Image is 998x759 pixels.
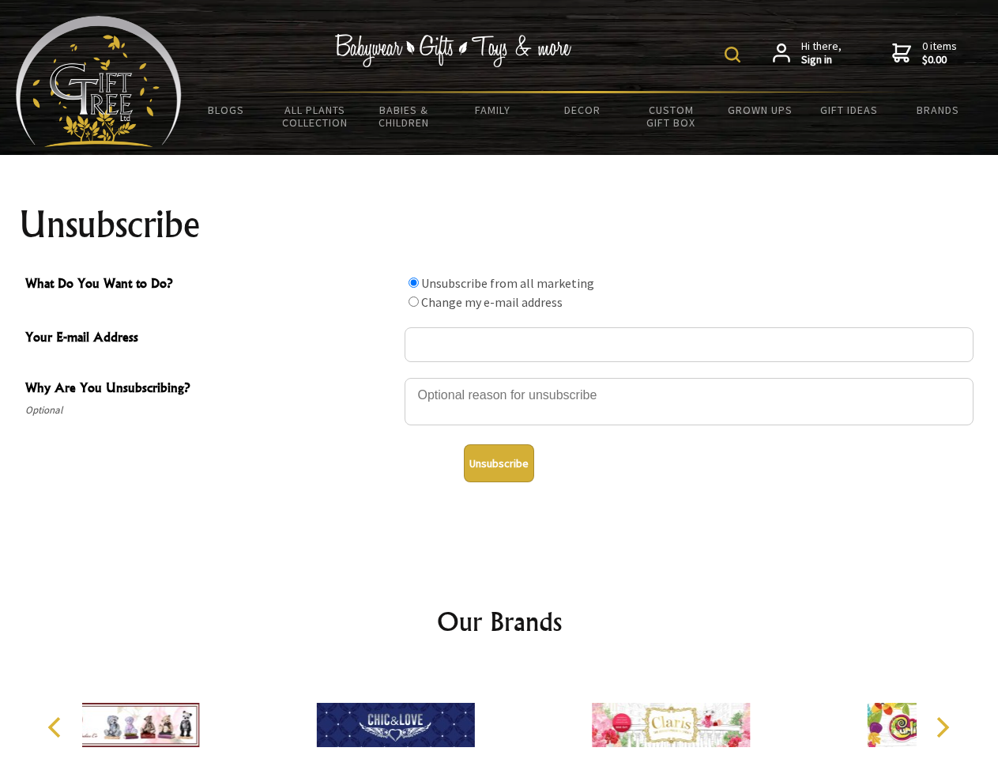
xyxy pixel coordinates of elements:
[627,93,716,139] a: Custom Gift Box
[773,40,842,67] a: Hi there,Sign in
[409,278,419,288] input: What Do You Want to Do?
[925,710,959,745] button: Next
[409,296,419,307] input: What Do You Want to Do?
[405,327,974,362] input: Your E-mail Address
[715,93,804,126] a: Grown Ups
[801,53,842,67] strong: Sign in
[922,39,957,67] span: 0 items
[40,710,74,745] button: Previous
[421,294,563,310] label: Change my e-mail address
[25,378,397,401] span: Why Are You Unsubscribing?
[421,275,594,291] label: Unsubscribe from all marketing
[32,602,967,640] h2: Our Brands
[449,93,538,126] a: Family
[892,40,957,67] a: 0 items$0.00
[16,16,182,147] img: Babyware - Gifts - Toys and more...
[725,47,740,62] img: product search
[464,444,534,482] button: Unsubscribe
[537,93,627,126] a: Decor
[182,93,271,126] a: BLOGS
[894,93,983,126] a: Brands
[804,93,894,126] a: Gift Ideas
[271,93,360,139] a: All Plants Collection
[25,327,397,350] span: Your E-mail Address
[360,93,449,139] a: Babies & Children
[19,206,980,244] h1: Unsubscribe
[335,34,572,67] img: Babywear - Gifts - Toys & more
[25,274,397,296] span: What Do You Want to Do?
[922,53,957,67] strong: $0.00
[25,401,397,420] span: Optional
[405,378,974,425] textarea: Why Are You Unsubscribing?
[801,40,842,67] span: Hi there,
